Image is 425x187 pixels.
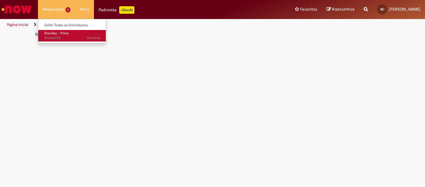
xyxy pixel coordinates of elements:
[87,36,100,40] time: 14/08/2025 10:14:25
[43,6,64,12] span: Requisições
[119,6,134,14] p: +GenAi
[389,7,420,12] span: [PERSON_NAME]
[99,6,134,14] div: Padroniza
[38,19,106,43] ul: Requisições
[380,7,384,11] span: AC
[44,36,100,41] span: R13416750
[332,6,354,12] span: Rascunhos
[35,31,299,37] div: Registro solicitado não encontrado
[38,22,107,29] a: Exibir Todas as Solicitações
[80,6,89,12] span: More
[5,19,279,31] ul: Trilhas de página
[327,7,354,12] a: Rascunhos
[38,30,107,42] a: Aberto R13416750 : Dúvidas - Price
[7,22,28,27] a: Página inicial
[87,36,100,40] span: 14d atrás
[300,6,317,12] span: Favoritos
[1,3,33,16] img: ServiceNow
[66,7,70,12] span: 1
[44,31,68,36] span: Dúvidas - Price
